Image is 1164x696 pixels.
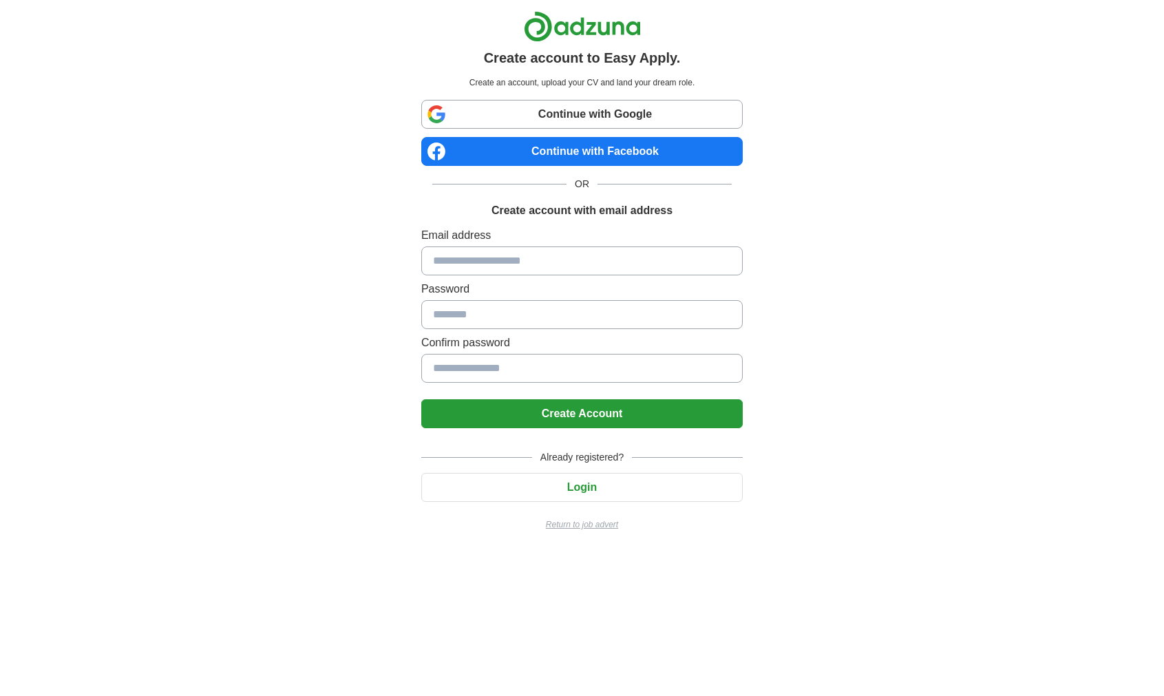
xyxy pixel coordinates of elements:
h1: Create account with email address [491,202,673,219]
button: Login [421,473,743,502]
button: Create Account [421,399,743,428]
a: Return to job advert [421,518,743,531]
label: Password [421,281,743,297]
h1: Create account to Easy Apply. [484,48,681,68]
p: Create an account, upload your CV and land your dream role. [424,76,740,89]
span: Already registered? [532,450,632,465]
img: Adzuna logo [524,11,641,42]
a: Continue with Google [421,100,743,129]
span: OR [567,177,597,191]
label: Email address [421,227,743,244]
label: Confirm password [421,335,743,351]
a: Login [421,481,743,493]
a: Continue with Facebook [421,137,743,166]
